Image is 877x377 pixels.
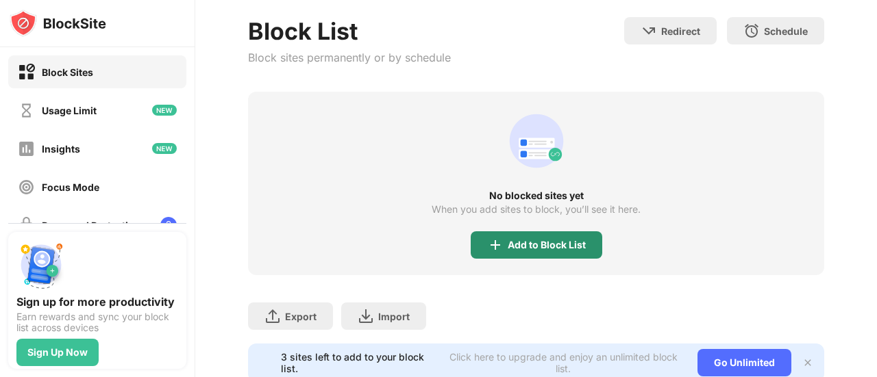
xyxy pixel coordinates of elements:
[152,105,177,116] img: new-icon.svg
[248,17,451,45] div: Block List
[432,204,641,215] div: When you add sites to block, you’ll see it here.
[27,347,88,358] div: Sign Up Now
[802,357,813,368] img: x-button.svg
[285,311,317,322] div: Export
[16,295,178,309] div: Sign up for more productivity
[16,311,178,333] div: Earn rewards and sync your block list across devices
[42,181,99,193] div: Focus Mode
[42,143,80,155] div: Insights
[18,64,35,81] img: block-on.svg
[16,240,66,289] img: push-signup.svg
[504,108,569,174] div: animation
[248,51,451,64] div: Block sites permanently or by schedule
[764,25,808,37] div: Schedule
[18,140,35,157] img: insights-off.svg
[42,220,140,231] div: Password Protection
[697,349,791,376] div: Go Unlimited
[42,105,97,116] div: Usage Limit
[378,311,410,322] div: Import
[661,25,700,37] div: Redirect
[18,102,35,119] img: time-usage-off.svg
[10,10,106,37] img: logo-blocksite.svg
[18,217,35,234] img: password-protection-off.svg
[152,143,177,154] img: new-icon.svg
[445,351,681,374] div: Click here to upgrade and enjoy an unlimited block list.
[160,217,177,233] img: lock-menu.svg
[281,351,437,374] div: 3 sites left to add to your block list.
[18,179,35,196] img: focus-off.svg
[248,190,824,201] div: No blocked sites yet
[42,66,93,78] div: Block Sites
[508,239,586,250] div: Add to Block List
